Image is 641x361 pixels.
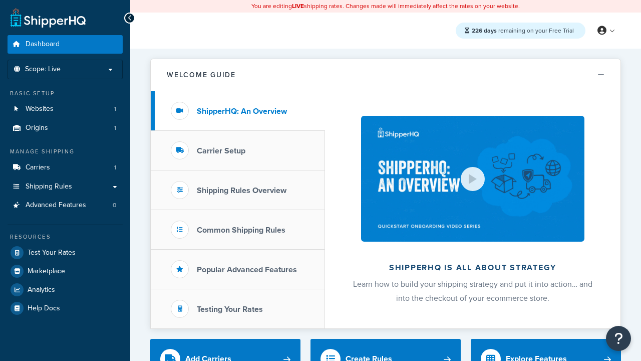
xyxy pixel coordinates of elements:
[8,177,123,196] a: Shipping Rules
[26,105,54,113] span: Websites
[197,265,297,274] h3: Popular Advanced Features
[114,124,116,132] span: 1
[26,201,86,210] span: Advanced Features
[472,26,574,35] span: remaining on your Free Trial
[26,183,72,191] span: Shipping Rules
[8,244,123,262] a: Test Your Rates
[28,267,65,276] span: Marketplace
[197,107,287,116] h3: ShipperHQ: An Overview
[114,105,116,113] span: 1
[606,326,631,351] button: Open Resource Center
[28,304,60,313] span: Help Docs
[8,119,123,137] li: Origins
[26,124,48,132] span: Origins
[8,233,123,241] div: Resources
[25,65,61,74] span: Scope: Live
[167,71,236,79] h2: Welcome Guide
[8,158,123,177] li: Carriers
[292,2,304,11] b: LIVE
[8,147,123,156] div: Manage Shipping
[197,186,286,195] h3: Shipping Rules Overview
[151,59,620,91] button: Welcome Guide
[353,278,592,304] span: Learn how to build your shipping strategy and put it into action… and into the checkout of your e...
[8,299,123,317] a: Help Docs
[8,119,123,137] a: Origins1
[8,100,123,118] li: Websites
[361,116,584,242] img: ShipperHQ is all about strategy
[26,163,50,172] span: Carriers
[8,158,123,177] a: Carriers1
[8,100,123,118] a: Websites1
[28,249,76,257] span: Test Your Rates
[472,26,497,35] strong: 226 days
[8,196,123,215] a: Advanced Features0
[8,281,123,299] a: Analytics
[197,305,263,314] h3: Testing Your Rates
[8,35,123,54] a: Dashboard
[113,201,116,210] span: 0
[352,263,594,272] h2: ShipperHQ is all about strategy
[8,196,123,215] li: Advanced Features
[8,262,123,280] a: Marketplace
[197,226,285,235] h3: Common Shipping Rules
[26,40,60,49] span: Dashboard
[197,146,245,155] h3: Carrier Setup
[8,89,123,98] div: Basic Setup
[114,163,116,172] span: 1
[28,286,55,294] span: Analytics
